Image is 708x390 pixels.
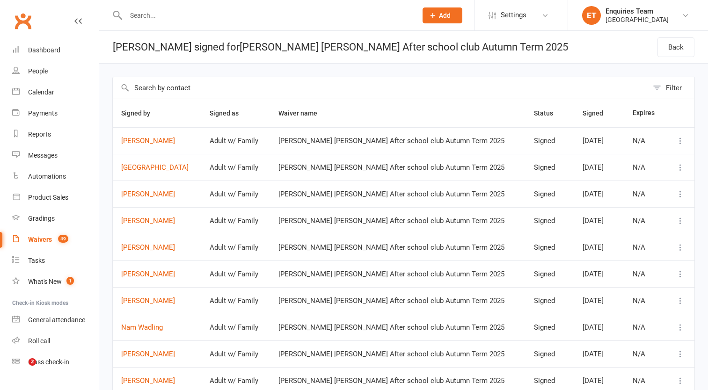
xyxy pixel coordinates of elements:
a: Messages [12,145,99,166]
div: N/A [633,377,657,385]
a: Gradings [12,208,99,229]
a: Roll call [12,331,99,352]
span: 2 [29,358,36,366]
div: Class check-in [28,358,69,366]
div: Messages [28,152,58,159]
a: [PERSON_NAME] [121,377,193,385]
div: Automations [28,173,66,180]
div: [PERSON_NAME] [PERSON_NAME] After school club Autumn Term 2025 [278,164,517,172]
span: [DATE] [583,296,604,305]
span: Settings [501,5,526,26]
div: Calendar [28,88,54,96]
div: N/A [633,164,657,172]
div: [GEOGRAPHIC_DATA] [606,15,669,24]
td: Signed [526,181,574,207]
button: Add [423,7,462,23]
div: Dashboard [28,46,60,54]
a: Nam Wadling [121,324,193,332]
div: N/A [633,350,657,358]
a: Automations [12,166,99,187]
td: Signed [526,234,574,260]
div: N/A [633,244,657,252]
div: Product Sales [28,194,68,201]
span: Signed as [210,109,249,117]
a: People [12,61,99,82]
button: Waiver name [278,108,328,119]
button: Filter [648,77,694,99]
a: Payments [12,103,99,124]
span: Status [534,109,563,117]
td: Adult w/ Family [201,127,270,154]
div: Enquiries Team [606,7,669,15]
a: Reports [12,124,99,145]
div: [PERSON_NAME] [PERSON_NAME] After school club Autumn Term 2025 [278,190,517,198]
span: [DATE] [583,137,604,145]
div: [PERSON_NAME] [PERSON_NAME] After school club Autumn Term 2025 [278,297,517,305]
td: Adult w/ Family [201,287,270,314]
td: Signed [526,207,574,234]
td: Adult w/ Family [201,181,270,207]
a: What's New1 [12,271,99,292]
td: Signed [526,340,574,367]
button: Signed by [121,108,161,119]
a: General attendance kiosk mode [12,310,99,331]
div: Gradings [28,215,55,222]
button: Signed as [210,108,249,119]
div: ET [582,6,601,25]
div: Payments [28,109,58,117]
a: Tasks [12,250,99,271]
div: N/A [633,137,657,145]
span: 49 [58,235,68,243]
div: N/A [633,297,657,305]
div: Waivers [28,236,52,243]
div: N/A [633,217,657,225]
a: Product Sales [12,187,99,208]
div: [PERSON_NAME] [PERSON_NAME] After school club Autumn Term 2025 [278,324,517,332]
div: [PERSON_NAME] [PERSON_NAME] After school club Autumn Term 2025 [278,244,517,252]
span: [DATE] [583,270,604,278]
a: [PERSON_NAME] [121,217,193,225]
span: [DATE] [583,243,604,252]
button: Signed [583,108,613,119]
a: [PERSON_NAME] [121,350,193,358]
div: [PERSON_NAME] [PERSON_NAME] After school club Autumn Term 2025 [278,270,517,278]
a: [PERSON_NAME] [121,244,193,252]
span: [DATE] [583,163,604,172]
div: What's New [28,278,62,285]
td: Signed [526,314,574,340]
span: Signed [583,109,613,117]
a: Class kiosk mode [12,352,99,373]
a: Clubworx [11,9,35,33]
span: [DATE] [583,350,604,358]
span: [DATE] [583,217,604,225]
iframe: Intercom live chat [9,358,32,381]
div: N/A [633,270,657,278]
td: Adult w/ Family [201,207,270,234]
div: Tasks [28,257,45,264]
a: [PERSON_NAME] [121,137,193,145]
td: Adult w/ Family [201,340,270,367]
td: Signed [526,127,574,154]
div: Filter [666,82,682,94]
a: [GEOGRAPHIC_DATA] [121,164,193,172]
div: People [28,67,48,75]
div: N/A [633,190,657,198]
div: General attendance [28,316,85,324]
a: [PERSON_NAME] [121,190,193,198]
span: Signed by [121,109,161,117]
span: Waiver name [278,109,328,117]
td: Adult w/ Family [201,154,270,181]
td: Adult w/ Family [201,314,270,340]
td: Adult w/ Family [201,260,270,287]
span: [DATE] [583,323,604,332]
div: Reports [28,130,51,138]
a: Back [657,37,694,57]
span: Add [439,12,451,19]
a: [PERSON_NAME] [121,297,193,305]
a: Calendar [12,82,99,103]
button: Status [534,108,563,119]
td: Signed [526,287,574,314]
span: [DATE] [583,190,604,198]
div: [PERSON_NAME] [PERSON_NAME] After school club Autumn Term 2025 [278,377,517,385]
div: [PERSON_NAME] [PERSON_NAME] After school club Autumn Term 2025 [278,217,517,225]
